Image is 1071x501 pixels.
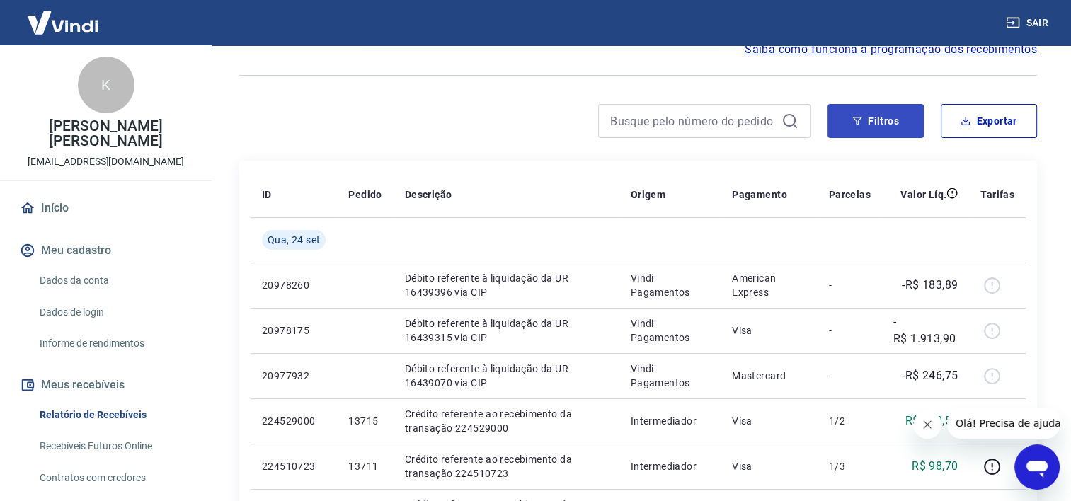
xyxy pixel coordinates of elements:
[405,188,452,202] p: Descrição
[732,369,806,383] p: Mastercard
[34,432,195,461] a: Recebíveis Futuros Online
[745,41,1037,58] a: Saiba como funciona a programação dos recebimentos
[1014,444,1060,490] iframe: Botão para abrir a janela de mensagens
[631,316,710,345] p: Vindi Pagamentos
[17,192,195,224] a: Início
[631,271,710,299] p: Vindi Pagamentos
[34,401,195,430] a: Relatório de Recebíveis
[610,110,776,132] input: Busque pelo número do pedido
[262,278,326,292] p: 20978260
[631,459,710,473] p: Intermediador
[902,367,958,384] p: -R$ 246,75
[631,188,665,202] p: Origem
[829,369,871,383] p: -
[947,408,1060,439] iframe: Mensagem da empresa
[829,188,871,202] p: Parcelas
[732,188,787,202] p: Pagamento
[631,414,710,428] p: Intermediador
[262,323,326,338] p: 20978175
[262,459,326,473] p: 224510723
[17,369,195,401] button: Meus recebíveis
[732,323,806,338] p: Visa
[405,316,608,345] p: Débito referente à liquidação da UR 16439315 via CIP
[1003,10,1054,36] button: Sair
[980,188,1014,202] p: Tarifas
[34,266,195,295] a: Dados da conta
[262,188,272,202] p: ID
[405,271,608,299] p: Débito referente à liquidação da UR 16439396 via CIP
[829,414,871,428] p: 1/2
[829,278,871,292] p: -
[405,362,608,390] p: Débito referente à liquidação da UR 16439070 via CIP
[262,369,326,383] p: 20977932
[900,188,946,202] p: Valor Líq.
[732,271,806,299] p: American Express
[893,313,958,347] p: -R$ 1.913,90
[34,329,195,358] a: Informe de rendimentos
[262,414,326,428] p: 224529000
[28,154,184,169] p: [EMAIL_ADDRESS][DOMAIN_NAME]
[902,277,958,294] p: -R$ 183,89
[348,414,382,428] p: 13715
[827,104,924,138] button: Filtros
[913,410,941,439] iframe: Fechar mensagem
[11,119,200,149] p: [PERSON_NAME] [PERSON_NAME]
[348,459,382,473] p: 13711
[268,233,320,247] span: Qua, 24 set
[348,188,382,202] p: Pedido
[34,298,195,327] a: Dados de login
[17,235,195,266] button: Meu cadastro
[17,1,109,44] img: Vindi
[34,463,195,493] a: Contratos com credores
[905,413,958,430] p: R$ 200,56
[941,104,1037,138] button: Exportar
[631,362,710,390] p: Vindi Pagamentos
[405,407,608,435] p: Crédito referente ao recebimento da transação 224529000
[8,10,119,21] span: Olá! Precisa de ajuda?
[829,323,871,338] p: -
[912,458,958,475] p: R$ 98,70
[732,414,806,428] p: Visa
[405,452,608,480] p: Crédito referente ao recebimento da transação 224510723
[78,57,134,113] div: K
[732,459,806,473] p: Visa
[829,459,871,473] p: 1/3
